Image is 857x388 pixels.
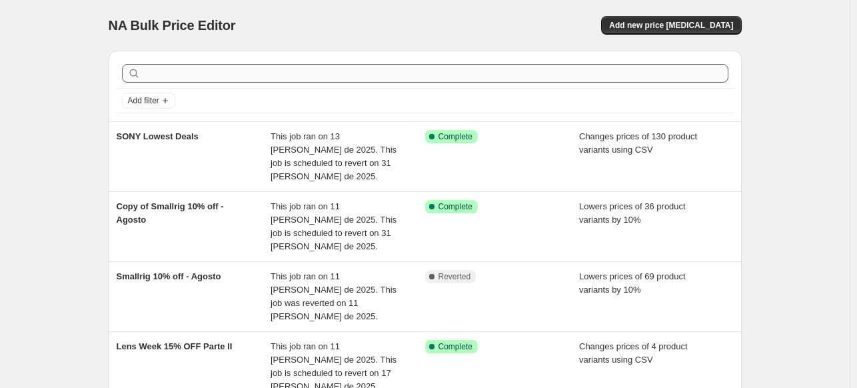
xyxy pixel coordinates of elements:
[579,271,686,295] span: Lowers prices of 69 product variants by 10%
[609,20,733,31] span: Add new price [MEDICAL_DATA]
[117,131,199,141] span: SONY Lowest Deals
[122,93,175,109] button: Add filter
[601,16,741,35] button: Add new price [MEDICAL_DATA]
[579,131,697,155] span: Changes prices of 130 product variants using CSV
[579,201,686,225] span: Lowers prices of 36 product variants by 10%
[117,271,221,281] span: Smallrig 10% off - Agosto
[438,201,472,212] span: Complete
[438,131,472,142] span: Complete
[579,341,688,365] span: Changes prices of 4 product variants using CSV
[109,18,236,33] span: NA Bulk Price Editor
[117,201,224,225] span: Copy of Smallrig 10% off - Agosto
[271,131,397,181] span: This job ran on 13 [PERSON_NAME] de 2025. This job is scheduled to revert on 31 [PERSON_NAME] de ...
[271,201,397,251] span: This job ran on 11 [PERSON_NAME] de 2025. This job is scheduled to revert on 31 [PERSON_NAME] de ...
[271,271,397,321] span: This job ran on 11 [PERSON_NAME] de 2025. This job was reverted on 11 [PERSON_NAME] de 2025.
[438,341,472,352] span: Complete
[438,271,471,282] span: Reverted
[128,95,159,106] span: Add filter
[117,341,233,351] span: Lens Week 15% OFF Parte II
